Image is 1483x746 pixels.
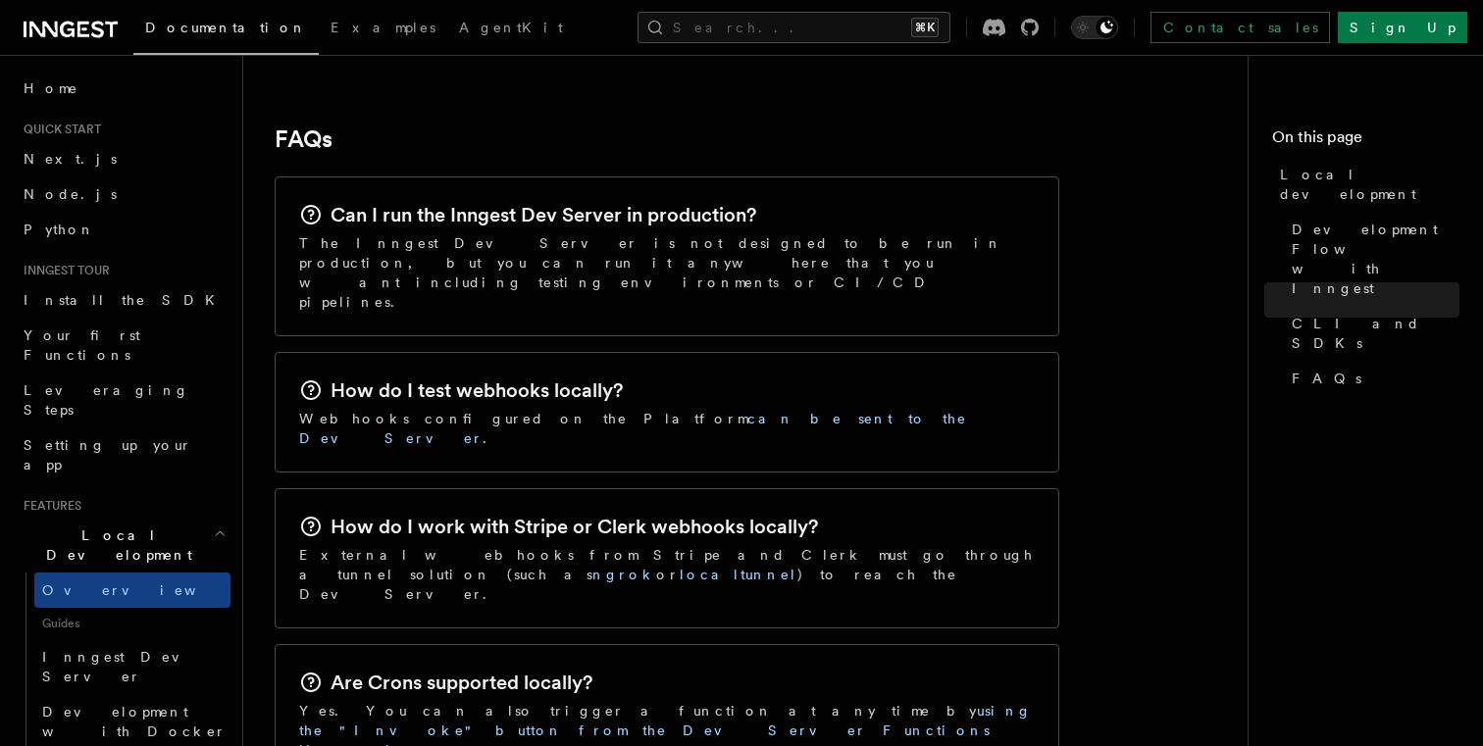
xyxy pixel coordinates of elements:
span: Examples [331,20,435,35]
span: Documentation [145,20,307,35]
a: FAQs [1284,361,1459,396]
span: Home [24,78,78,98]
span: Your first Functions [24,327,140,363]
a: Development Flow with Inngest [1284,212,1459,306]
button: Local Development [16,518,230,572]
p: External webhooks from Stripe and Clerk must go through a tunnel solution (such as or ) to reach ... [299,545,1035,604]
h2: How do I test webhooks locally? [331,376,623,404]
h2: How do I work with Stripe or Clerk webhooks locally? [331,513,818,540]
span: Next.js [24,151,117,167]
span: Local development [1280,165,1459,204]
a: Overview [34,572,230,608]
span: Inngest Dev Server [42,649,210,684]
a: Home [16,71,230,106]
span: Guides [34,608,230,639]
h2: Are Crons supported locally? [331,669,592,696]
a: Install the SDK [16,282,230,318]
span: Development Flow with Inngest [1292,220,1459,298]
span: Development with Docker [42,704,227,739]
span: Python [24,222,95,237]
a: Sign Up [1338,12,1467,43]
a: Your first Functions [16,318,230,373]
span: Quick start [16,122,101,137]
span: Inngest tour [16,263,110,278]
span: Local Development [16,525,214,565]
span: CLI and SDKs [1292,314,1459,353]
a: Leveraging Steps [16,373,230,427]
button: Toggle dark mode [1071,16,1118,39]
a: Node.js [16,176,230,212]
a: ngrok [592,567,656,582]
a: Local development [1272,157,1459,212]
p: Webhooks configured on the Platform . [299,409,1035,448]
p: The Inngest Dev Server is not designed to be run in production, but you can run it anywhere that ... [299,233,1035,312]
button: Search...⌘K [638,12,950,43]
a: can be sent to the Dev Server [299,411,967,446]
h4: On this page [1272,125,1459,157]
kbd: ⌘K [911,18,939,37]
a: CLI and SDKs [1284,306,1459,361]
span: Leveraging Steps [24,382,189,418]
span: Node.js [24,186,117,202]
a: Documentation [133,6,319,55]
span: FAQs [1292,369,1361,388]
span: Overview [42,582,244,598]
a: Python [16,212,230,247]
a: Next.js [16,141,230,176]
a: Inngest Dev Server [34,639,230,694]
h2: Can I run the Inngest Dev Server in production? [331,201,756,228]
a: localtunnel [680,567,797,582]
a: Contact sales [1151,12,1330,43]
a: AgentKit [447,6,575,53]
span: Features [16,498,81,514]
span: Install the SDK [24,292,227,308]
span: Setting up your app [24,437,192,472]
span: AgentKit [459,20,563,35]
a: Examples [319,6,447,53]
a: Setting up your app [16,427,230,482]
a: FAQs [275,125,332,153]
